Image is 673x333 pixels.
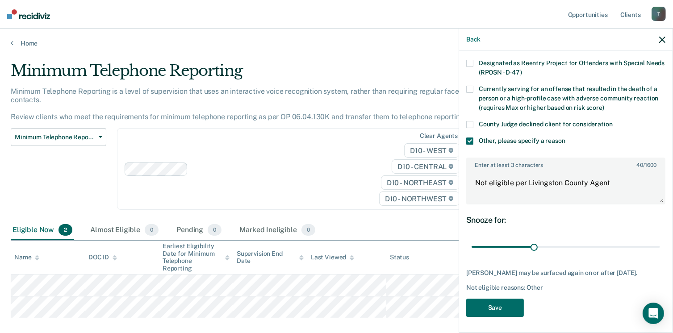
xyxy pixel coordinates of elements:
[420,132,458,140] div: Clear agents
[11,39,662,47] a: Home
[392,159,460,174] span: D10 - CENTRAL
[237,250,304,265] div: Supervision End Date
[479,121,613,128] span: County Judge declined client for consideration
[15,133,95,141] span: Minimum Telephone Reporting
[175,221,223,240] div: Pending
[11,87,496,121] p: Minimum Telephone Reporting is a level of supervision that uses an interactive voice recognition ...
[88,221,160,240] div: Almost Eligible
[14,254,39,261] div: Name
[479,85,658,111] span: Currently serving for an offense that resulted in the death of a person or a high-profile case wi...
[163,242,230,272] div: Earliest Eligibility Date for Minimum Telephone Reporting
[479,59,665,76] span: Designated as Reentry Project for Offenders with Special Needs (RPOSN - D-47)
[301,224,315,236] span: 0
[466,299,524,317] button: Save
[466,284,665,291] div: Not eligible reasons: Other
[11,221,74,240] div: Eligible Now
[467,158,665,168] label: Enter at least 3 characters
[390,254,409,261] div: Status
[208,224,222,236] span: 0
[652,7,666,21] div: T
[643,303,664,324] div: Open Intercom Messenger
[311,254,354,261] div: Last Viewed
[636,162,643,168] span: 40
[466,36,481,43] button: Back
[379,191,460,206] span: D10 - NORTHWEST
[466,269,665,277] div: [PERSON_NAME] may be surfaced again on or after [DATE].
[59,224,72,236] span: 2
[467,171,665,204] textarea: Not eligible per Livingston County Agent
[88,254,117,261] div: DOC ID
[381,175,460,190] span: D10 - NORTHEAST
[145,224,159,236] span: 0
[636,162,656,168] span: / 1600
[11,62,515,87] div: Minimum Telephone Reporting
[404,143,460,158] span: D10 - WEST
[7,9,50,19] img: Recidiviz
[466,215,665,225] div: Snooze for:
[479,137,565,144] span: Other, please specify a reason
[238,221,317,240] div: Marked Ineligible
